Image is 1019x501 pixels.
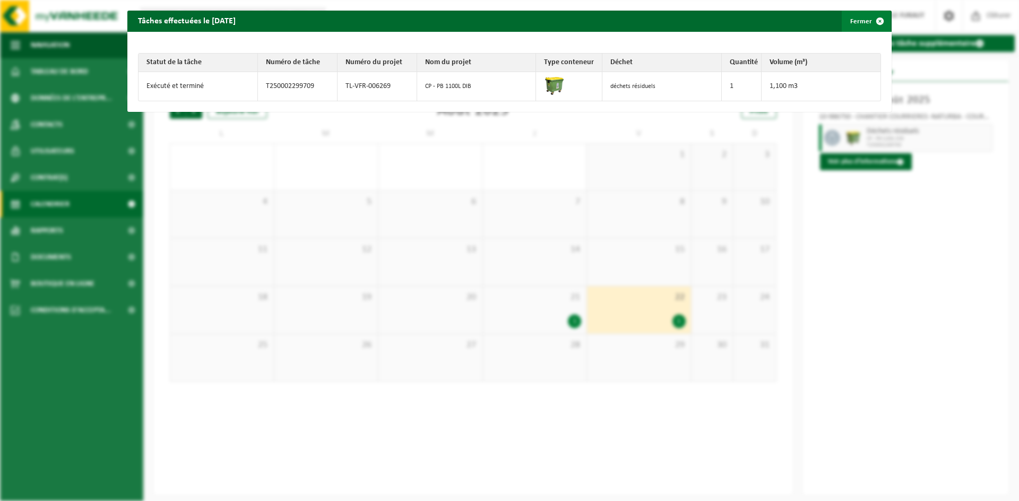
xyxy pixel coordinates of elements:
td: TL-VFR-006269 [338,72,417,101]
td: 1,100 m3 [762,72,881,101]
td: déchets résiduels [602,72,722,101]
th: Type conteneur [536,54,602,72]
td: CP - PB 1100L DIB [417,72,537,101]
h2: Tâches effectuées le [DATE] [127,11,246,31]
th: Quantité [722,54,762,72]
th: Numéro du projet [338,54,417,72]
td: 1 [722,72,762,101]
td: Exécuté et terminé [139,72,258,101]
img: WB-1100-HPE-GN-50 [544,75,565,96]
button: Fermer [842,11,891,32]
th: Numéro de tâche [258,54,338,72]
th: Statut de la tâche [139,54,258,72]
td: T250002299709 [258,72,338,101]
th: Déchet [602,54,722,72]
th: Volume (m³) [762,54,881,72]
th: Nom du projet [417,54,537,72]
